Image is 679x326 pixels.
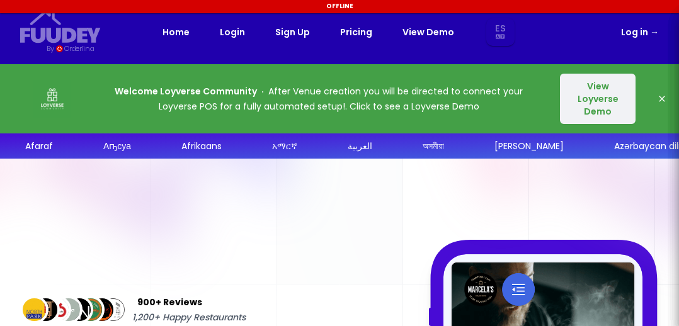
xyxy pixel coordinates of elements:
div: Afrikaans [181,140,222,153]
div: অসমীয়া [423,140,444,153]
a: Home [163,25,190,40]
div: [PERSON_NAME] [494,140,564,153]
a: Login [220,25,245,40]
img: Review Img [77,296,105,324]
span: → [650,26,659,38]
button: View Loyverse Demo [560,74,636,124]
img: Review Img [66,296,94,324]
img: Review Img [54,296,83,324]
img: Review Img [99,296,127,324]
span: 1,200+ Happy Restaurants [132,310,246,325]
p: After Venue creation you will be directed to connect your Loyverse POS for a fully automated setu... [96,84,542,114]
div: Afaraf [25,140,53,153]
div: Orderlina [64,43,94,54]
img: Review Img [31,296,60,324]
a: View Demo [402,25,454,40]
img: Review Img [20,296,48,324]
strong: Welcome Loyverse Community [115,85,257,98]
a: Log in [621,25,659,40]
a: Sign Up [275,25,310,40]
a: Pricing [340,25,372,40]
img: Review Img [43,296,71,324]
img: Review Img [88,296,117,324]
svg: {/* Added fill="currentColor" here */} {/* This rectangle defines the background. Its explicit fi... [20,10,101,43]
div: العربية [348,140,372,153]
div: Offline [2,2,677,11]
div: አማርኛ [272,140,297,153]
div: Аҧсуа [103,140,131,153]
div: By [47,43,54,54]
span: 900+ Reviews [137,295,202,310]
